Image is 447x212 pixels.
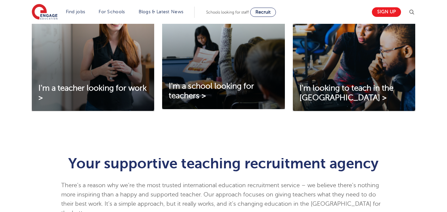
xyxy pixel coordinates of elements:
span: I'm a teacher looking for work > [38,84,147,102]
a: Sign up [372,7,401,17]
span: Recruit [255,10,271,15]
a: For Schools [99,9,125,14]
a: I'm a teacher looking for work > [32,84,154,103]
img: I'm a school looking for teachers [162,1,285,109]
h1: Your supportive teaching recruitment agency [61,156,386,171]
span: I'm looking to teach in the [GEOGRAPHIC_DATA] > [299,84,393,102]
img: Engage Education [32,4,58,21]
a: Blogs & Latest News [139,9,184,14]
a: Recruit [250,8,276,17]
span: Schools looking for staff [206,10,249,15]
a: I'm a school looking for teachers > [162,82,285,101]
a: Find jobs [66,9,85,14]
img: I'm looking to teach in the UK [293,1,415,111]
img: I'm a teacher looking for work [32,1,154,111]
span: I'm a school looking for teachers > [169,82,254,100]
a: I'm looking to teach in the [GEOGRAPHIC_DATA] > [293,84,415,103]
